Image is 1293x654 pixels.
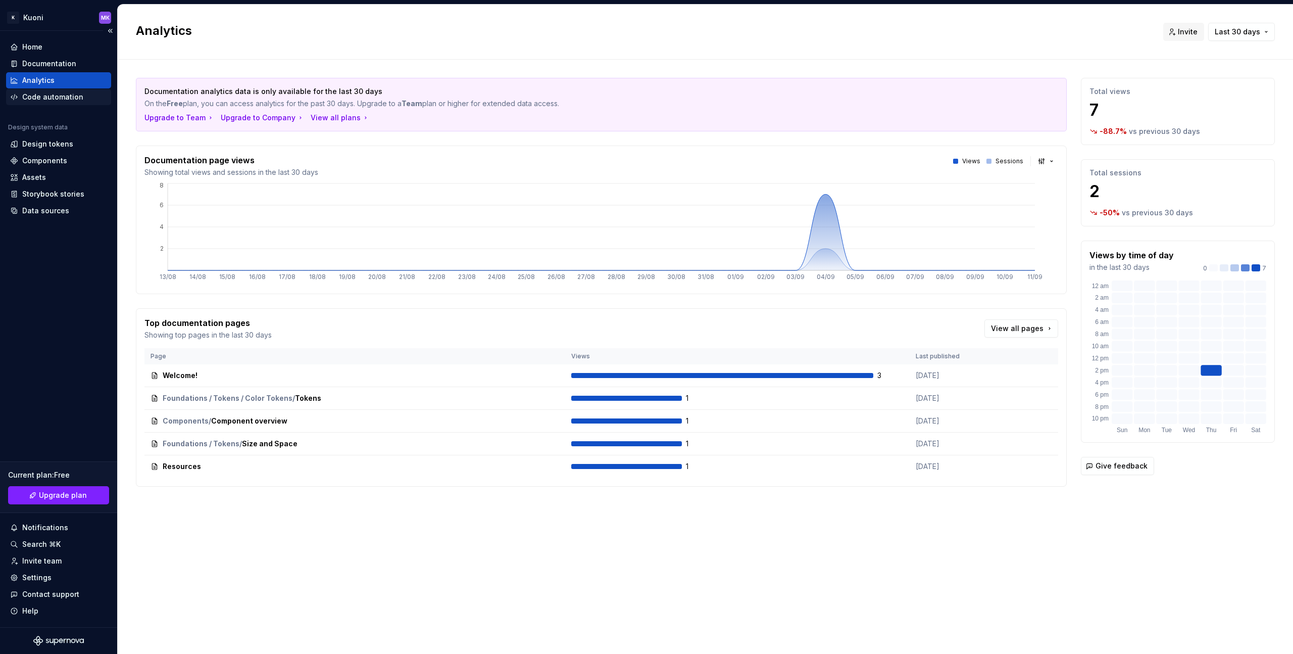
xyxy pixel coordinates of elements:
tspan: 08/09 [936,273,954,281]
div: Home [22,42,42,52]
p: in the last 30 days [1089,262,1174,272]
a: Home [6,39,111,55]
a: Storybook stories [6,186,111,202]
tspan: 6 [160,201,164,209]
tspan: 04/09 [817,273,835,281]
button: Last 30 days [1208,23,1275,41]
div: Settings [22,573,52,583]
a: View all pages [984,319,1058,338]
button: Contact support [6,586,111,602]
a: Data sources [6,203,111,219]
p: Top documentation pages [144,317,272,329]
a: Upgrade plan [8,486,109,504]
text: 8 pm [1095,403,1109,410]
span: / [209,416,211,426]
span: 1 [686,461,712,472]
a: Design tokens [6,136,111,152]
p: vs previous 30 days [1122,208,1193,218]
span: Invite [1178,27,1198,37]
p: -50 % [1100,208,1120,218]
button: KKuoniMK [2,7,115,28]
th: Last published [910,348,998,364]
text: 6 am [1095,318,1109,325]
a: Settings [6,570,111,586]
span: 1 [686,416,712,426]
p: Views by time of day [1089,249,1174,261]
p: [DATE] [916,461,991,472]
tspan: 4 [160,223,164,230]
button: Upgrade to Company [221,113,305,123]
p: 2 [1089,181,1266,202]
a: Assets [6,169,111,185]
tspan: 28/08 [608,273,625,281]
p: vs previous 30 days [1129,126,1200,136]
span: / [292,393,295,403]
text: 4 am [1095,306,1109,313]
div: MK [101,14,110,22]
p: On the plan, you can access analytics for the past 30 days. Upgrade to a plan or higher for exten... [144,99,987,109]
span: 3 [877,370,904,381]
button: Invite [1163,23,1204,41]
tspan: 26/08 [548,273,565,281]
p: 7 [1089,100,1266,120]
text: Mon [1138,427,1150,434]
tspan: 22/08 [428,273,445,281]
p: -88.7 % [1100,126,1127,136]
tspan: 25/08 [518,273,535,281]
div: Documentation [22,59,76,69]
a: Invite team [6,553,111,569]
tspan: 14/08 [189,273,206,281]
div: K [7,12,19,24]
tspan: 07/09 [906,273,924,281]
div: Code automation [22,92,83,102]
span: Welcome! [163,370,197,381]
a: Analytics [6,72,111,88]
text: 12 am [1092,283,1109,290]
tspan: 19/08 [339,273,356,281]
p: [DATE] [916,370,991,381]
a: Code automation [6,89,111,105]
text: Wed [1183,427,1195,434]
tspan: 21/08 [399,273,415,281]
th: Views [565,348,910,364]
p: Documentation page views [144,154,318,166]
span: View all pages [991,323,1043,334]
tspan: 10/09 [997,273,1013,281]
p: Showing total views and sessions in the last 30 days [144,167,318,177]
svg: Supernova Logo [33,636,84,646]
text: 6 pm [1095,391,1109,398]
tspan: 05/09 [847,273,864,281]
tspan: 23/08 [458,273,476,281]
div: Components [22,156,67,166]
span: Resources [163,461,201,472]
tspan: 06/09 [876,273,894,281]
div: Assets [22,172,46,182]
p: [DATE] [916,439,991,449]
span: Components [163,416,209,426]
p: [DATE] [916,416,991,426]
div: Notifications [22,523,68,533]
span: / [239,439,242,449]
p: Total views [1089,86,1266,97]
div: Data sources [22,206,69,216]
button: Upgrade to Team [144,113,215,123]
div: 7 [1203,264,1266,272]
tspan: 27/08 [577,273,595,281]
text: Sun [1117,427,1127,434]
text: 8 am [1095,331,1109,338]
text: Sat [1251,427,1261,434]
div: Design tokens [22,139,73,149]
tspan: 09/09 [966,273,984,281]
tspan: 18/08 [309,273,326,281]
span: Foundations / Tokens [163,439,239,449]
tspan: 15/08 [219,273,235,281]
tspan: 02/09 [757,273,775,281]
button: Collapse sidebar [103,24,117,38]
tspan: 29/08 [637,273,655,281]
tspan: 13/08 [160,273,176,281]
text: Fri [1230,427,1237,434]
tspan: 03/09 [786,273,805,281]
